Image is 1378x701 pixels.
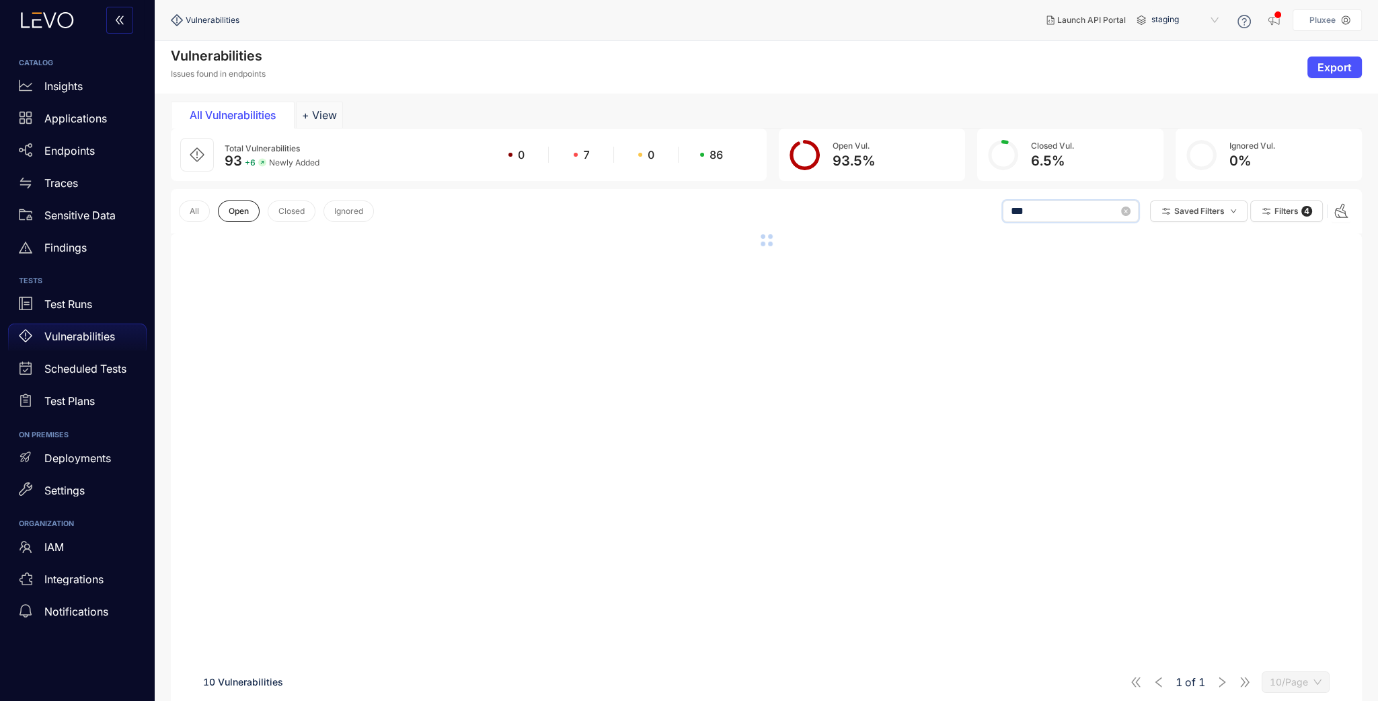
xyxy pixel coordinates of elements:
button: Closed [268,200,315,222]
a: Scheduled Tests [8,356,147,388]
div: Ignored Vul. [1229,141,1275,151]
span: 4 [1301,206,1312,217]
span: Open [229,207,249,216]
div: Open Vul. [833,141,875,151]
a: Notifications [8,598,147,630]
p: Vulnerabilities [44,330,115,342]
div: 93.5 % [833,153,875,169]
span: Total Vulnerabilities [225,143,300,153]
button: Export [1307,57,1362,78]
p: Scheduled Tests [44,363,126,375]
a: Vulnerabilities [8,324,147,356]
button: Saved Filtersdown [1150,200,1248,222]
span: team [19,540,32,554]
a: Sensitive Data [8,202,147,234]
a: Findings [8,234,147,266]
span: 86 [710,149,723,161]
span: Ignored [334,207,363,216]
span: down [1230,208,1237,215]
p: Endpoints [44,145,95,157]
p: Test Plans [44,395,95,407]
button: double-left [106,7,133,34]
p: Integrations [44,573,104,585]
p: Applications [44,112,107,124]
p: Findings [44,242,87,254]
span: Export [1317,61,1352,73]
p: Pluxee [1309,15,1336,25]
span: Newly Added [269,158,319,168]
span: swap [19,176,32,190]
span: double-left [114,15,125,27]
span: Closed [278,207,305,216]
a: Integrations [8,566,147,598]
a: Settings [8,477,147,509]
div: All Vulnerabilities [182,109,283,121]
span: 1 [1198,676,1205,688]
span: 0 [518,149,525,161]
button: Filters 4 [1250,200,1323,222]
button: Open [218,200,260,222]
span: close-circle [1121,207,1131,216]
div: 6.5 % [1031,153,1074,169]
a: Applications [8,105,147,137]
h6: ON PREMISES [19,431,136,439]
button: Add tab [296,102,343,128]
a: Endpoints [8,137,147,170]
a: IAM [8,533,147,566]
p: Notifications [44,605,108,618]
a: Insights [8,73,147,105]
span: staging [1151,9,1221,31]
p: Sensitive Data [44,209,116,221]
p: Settings [44,484,85,496]
p: Test Runs [44,298,92,310]
a: Test Plans [8,388,147,420]
p: Deployments [44,452,111,464]
span: of [1176,676,1205,688]
span: 10/Page [1270,672,1322,692]
button: All [179,200,210,222]
h6: TESTS [19,277,136,285]
span: close-circle [1121,206,1131,217]
button: Ignored [323,200,374,222]
h6: CATALOG [19,59,136,67]
button: Launch API Portal [1036,9,1137,31]
span: 0 [648,149,654,161]
a: Traces [8,170,147,202]
span: 7 [583,149,590,161]
a: Deployments [8,445,147,477]
h4: Vulnerabilities [171,48,266,64]
p: Issues found in endpoints [171,69,266,79]
p: IAM [44,541,64,553]
span: All [190,207,199,216]
span: 93 [225,153,242,169]
span: Vulnerabilities [186,15,239,25]
span: 1 [1176,676,1182,688]
p: Insights [44,80,83,92]
span: Launch API Portal [1057,15,1126,25]
span: Filters [1274,207,1299,216]
span: warning [19,241,32,254]
a: Test Runs [8,291,147,324]
span: 10 Vulnerabilities [203,676,283,688]
span: Saved Filters [1174,207,1225,216]
div: Closed Vul. [1031,141,1074,151]
span: + 6 [245,158,256,168]
p: Traces [44,177,78,189]
div: 0 % [1229,153,1275,169]
h6: ORGANIZATION [19,520,136,528]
